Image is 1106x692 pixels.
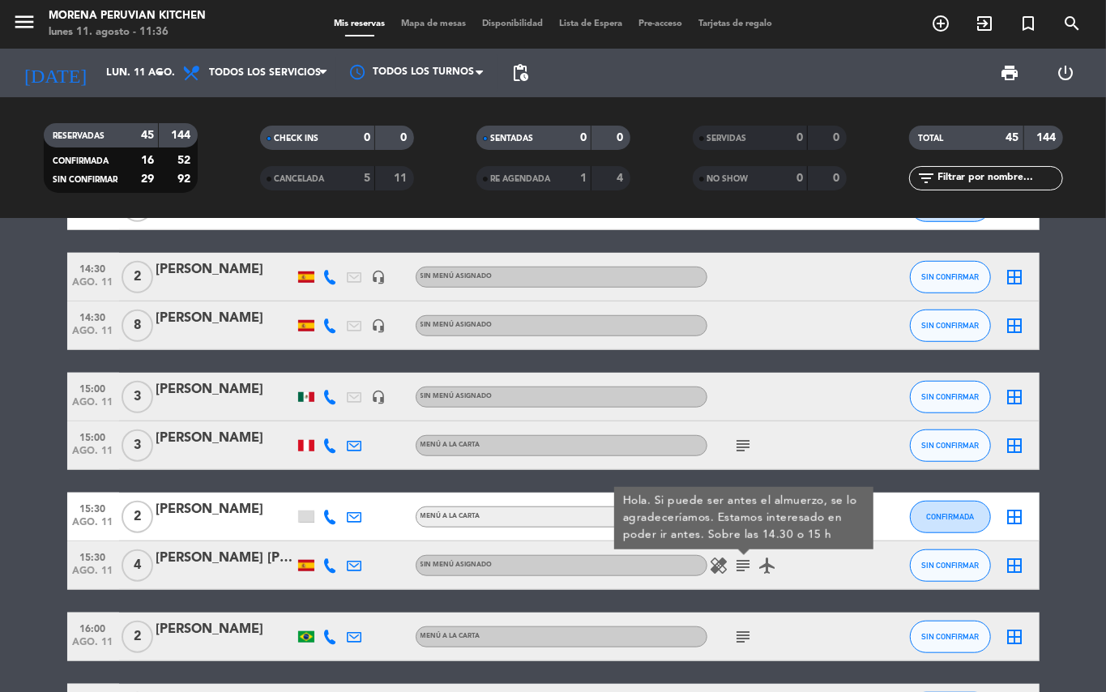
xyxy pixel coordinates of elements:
div: [PERSON_NAME] [156,379,294,400]
span: NO SHOW [707,175,749,183]
button: SIN CONFIRMAR [910,261,991,293]
span: 16:00 [73,618,113,637]
div: Morena Peruvian Kitchen [49,8,206,24]
span: MENÚ A LA CARTA [421,633,480,639]
i: add_circle_outline [931,14,950,33]
span: Sin menú asignado [421,393,493,399]
strong: 29 [141,173,154,185]
button: SIN CONFIRMAR [910,549,991,582]
strong: 5 [364,173,370,184]
i: headset_mic [372,318,386,333]
strong: 45 [1006,132,1019,143]
span: 15:00 [73,378,113,397]
span: MENÚ A LA CARTA [421,442,480,448]
span: Disponibilidad [474,19,551,28]
strong: 1 [580,173,587,184]
span: TOTAL [919,135,944,143]
div: lunes 11. agosto - 11:36 [49,24,206,41]
button: SIN CONFIRMAR [910,621,991,653]
strong: 144 [1036,132,1059,143]
i: border_all [1006,627,1025,647]
span: 15:00 [73,427,113,446]
div: [PERSON_NAME] [156,619,294,640]
button: SIN CONFIRMAR [910,429,991,462]
span: Pre-acceso [630,19,690,28]
strong: 52 [177,155,194,166]
div: [PERSON_NAME] [PERSON_NAME] [156,548,294,569]
i: power_settings_new [1057,63,1076,83]
span: ago. 11 [73,517,113,536]
strong: 0 [400,132,410,143]
span: ago. 11 [73,397,113,416]
i: border_all [1006,387,1025,407]
span: Lista de Espera [551,19,630,28]
span: SENTADAS [491,135,534,143]
span: Sin menú asignado [421,562,493,568]
strong: 0 [580,132,587,143]
div: Hola. Si puede ser antes el almuerzo, se lo agradeceríamos. Estamos interesado en poder ir antes.... [622,493,865,544]
button: SIN CONFIRMAR [910,381,991,413]
i: border_all [1006,267,1025,287]
i: subject [734,627,754,647]
span: RESERVADAS [53,132,105,140]
i: healing [710,556,729,575]
div: [PERSON_NAME] [156,428,294,449]
span: print [1001,63,1020,83]
span: Mapa de mesas [393,19,474,28]
span: 3 [122,429,153,462]
span: ago. 11 [73,566,113,584]
span: 14:30 [73,258,113,277]
span: 2 [122,261,153,293]
strong: 11 [394,173,410,184]
i: [DATE] [12,55,98,91]
i: arrow_drop_down [151,63,170,83]
button: menu [12,10,36,40]
span: 8 [122,310,153,342]
div: [PERSON_NAME] [156,499,294,520]
span: 14:30 [73,307,113,326]
span: CHECK INS [275,135,319,143]
span: 15:30 [73,547,113,566]
strong: 0 [796,132,803,143]
i: subject [734,556,754,575]
span: RE AGENDADA [491,175,551,183]
i: turned_in_not [1018,14,1038,33]
i: headset_mic [372,390,386,404]
span: SIN CONFIRMAR [921,561,979,570]
span: 3 [122,381,153,413]
span: SIN CONFIRMAR [921,272,979,281]
i: exit_to_app [975,14,994,33]
span: 4 [122,549,153,582]
button: SIN CONFIRMAR [910,310,991,342]
strong: 0 [796,173,803,184]
span: Todos los servicios [209,67,321,79]
span: ago. 11 [73,277,113,296]
i: headset_mic [372,270,386,284]
span: SIN CONFIRMAR [921,321,979,330]
i: border_all [1006,436,1025,455]
span: Tarjetas de regalo [690,19,780,28]
i: search [1062,14,1082,33]
span: 2 [122,501,153,533]
span: 2 [122,621,153,653]
input: Filtrar por nombre... [937,169,1062,187]
strong: 0 [617,132,626,143]
strong: 144 [171,130,194,141]
span: CANCELADA [275,175,325,183]
strong: 45 [141,130,154,141]
strong: 0 [833,173,843,184]
span: SIN CONFIRMAR [921,441,979,450]
strong: 0 [364,132,370,143]
div: [PERSON_NAME] [156,308,294,329]
span: CONFIRMADA [926,512,974,521]
div: [PERSON_NAME] [156,259,294,280]
i: airplanemode_active [758,556,778,575]
span: Sin menú asignado [421,273,493,280]
button: CONFIRMADA [910,501,991,533]
span: ago. 11 [73,637,113,656]
strong: 0 [833,132,843,143]
span: Sin menú asignado [421,322,493,328]
span: SIN CONFIRMAR [921,632,979,641]
span: pending_actions [510,63,530,83]
span: Mis reservas [326,19,393,28]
